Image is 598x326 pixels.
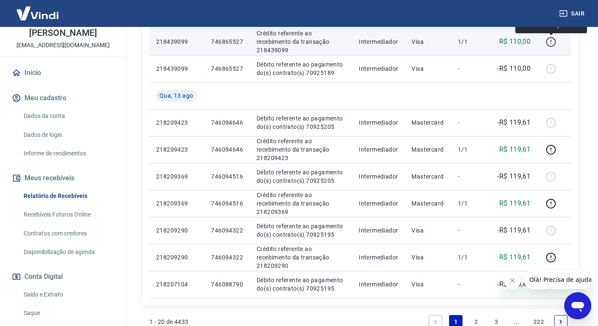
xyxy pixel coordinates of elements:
p: 1/1 [458,253,483,262]
p: Crédito referente ao recebimento da transação 218209423 [257,137,345,162]
p: - [458,226,483,235]
p: Débito referente ao pagamento do(s) contrato(s) 70925195 [257,222,345,239]
p: [PERSON_NAME] [29,29,97,37]
p: R$ 119,61 [499,144,531,155]
p: Crédito referente ao recebimento da transação 218439099 [257,29,345,54]
p: Intermediador [359,199,398,208]
p: 1/1 [458,145,483,154]
p: -R$ 119,61 [497,225,530,235]
span: Qua, 13 ago [160,91,193,100]
p: Intermediador [359,64,398,73]
p: Mastercard [411,118,444,127]
p: -R$ 119,61 [497,171,530,182]
p: 1/1 [458,199,483,208]
p: 746094646 [211,145,243,154]
p: Intermediador [359,145,398,154]
p: 218439099 [156,64,198,73]
iframe: Message from company [524,270,591,289]
p: 746865527 [211,64,243,73]
p: 746865527 [211,37,243,46]
p: Intermediador [359,172,398,181]
p: -R$ 110,00 [497,64,530,74]
p: Crédito referente ao recebimento da transação 218209369 [257,191,345,216]
a: Relatório de Recebíveis [20,187,116,205]
p: [EMAIL_ADDRESS][DOMAIN_NAME] [16,41,110,50]
img: Vindi [10,0,65,26]
button: Meu cadastro [10,89,116,107]
p: -R$ 119,61 [497,118,530,128]
a: Recebíveis Futuros Online [20,206,116,223]
a: Dados de login [20,126,116,144]
p: 746094516 [211,172,243,181]
p: 218209423 [156,118,198,127]
a: Contratos com credores [20,225,116,242]
p: Débito referente ao pagamento do(s) contrato(s) 70925205 [257,114,345,131]
p: Visa [411,226,444,235]
button: Meus recebíveis [10,169,116,187]
p: R$ 119,61 [499,198,531,208]
p: 1 - 20 de 4433 [149,318,189,326]
p: R$ 110,00 [499,37,531,47]
p: - [458,172,483,181]
p: 746088790 [211,280,243,289]
iframe: Button to launch messaging window [564,292,591,319]
p: 1/1 [458,37,483,46]
button: Sair [557,6,588,21]
p: Débito referente ao pagamento do(s) contrato(s) 70925195 [257,276,345,293]
iframe: Close message [504,272,521,289]
p: Débito referente ao pagamento do(s) contrato(s) 70925189 [257,60,345,77]
button: Conta Digital [10,267,116,286]
p: Visa [411,64,444,73]
p: 746094322 [211,226,243,235]
p: - [458,64,483,73]
p: 218209369 [156,172,198,181]
span: Olá! Precisa de ajuda? [5,6,71,13]
p: 746094516 [211,199,243,208]
p: 746094322 [211,253,243,262]
p: 746094646 [211,118,243,127]
p: 218209369 [156,199,198,208]
p: Crédito referente ao recebimento da transação 218209290 [257,245,345,270]
p: Visa [411,280,444,289]
p: 218207104 [156,280,198,289]
p: -R$ 220,45 [497,279,530,289]
p: Intermediador [359,253,398,262]
a: Informe de rendimentos [20,145,116,162]
p: R$ 119,61 [499,252,531,262]
p: Visa [411,253,444,262]
p: 218209423 [156,145,198,154]
a: Dados da conta [20,107,116,125]
p: Mastercard [411,172,444,181]
a: Saque [20,305,116,322]
a: Saldo e Extrato [20,286,116,303]
p: 218439099 [156,37,198,46]
p: - [458,280,483,289]
p: Visa [411,37,444,46]
p: Mastercard [411,145,444,154]
p: Intermediador [359,226,398,235]
p: Intermediador [359,280,398,289]
p: Mastercard [411,199,444,208]
a: Início [10,64,116,82]
p: 218209290 [156,253,198,262]
p: Intermediador [359,118,398,127]
p: 218209290 [156,226,198,235]
a: Disponibilização de agenda [20,243,116,261]
p: Débito referente ao pagamento do(s) contrato(s) 70925205 [257,168,345,185]
p: - [458,118,483,127]
p: Intermediador [359,37,398,46]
